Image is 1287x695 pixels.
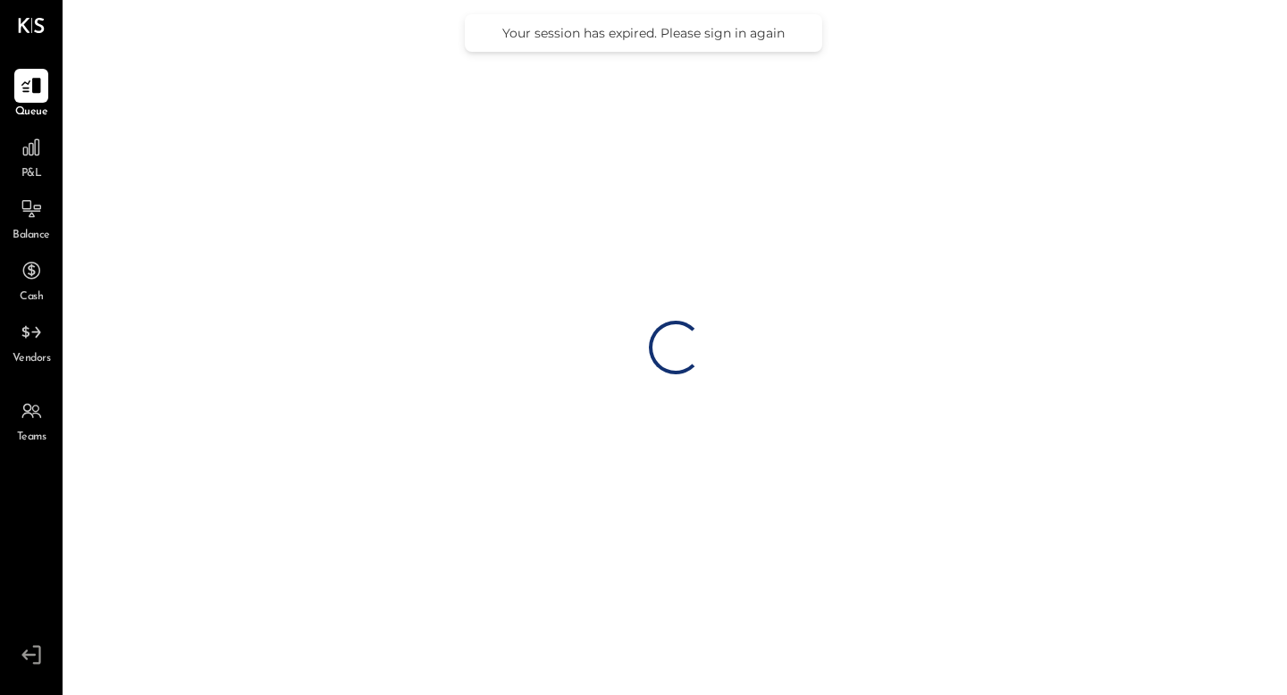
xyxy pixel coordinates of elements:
[17,430,46,446] span: Teams
[1,254,62,306] a: Cash
[1,69,62,121] a: Queue
[1,315,62,367] a: Vendors
[15,105,48,121] span: Queue
[13,351,51,367] span: Vendors
[13,228,50,244] span: Balance
[20,289,43,306] span: Cash
[21,166,42,182] span: P&L
[483,25,804,41] div: Your session has expired. Please sign in again
[1,192,62,244] a: Balance
[1,394,62,446] a: Teams
[1,130,62,182] a: P&L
